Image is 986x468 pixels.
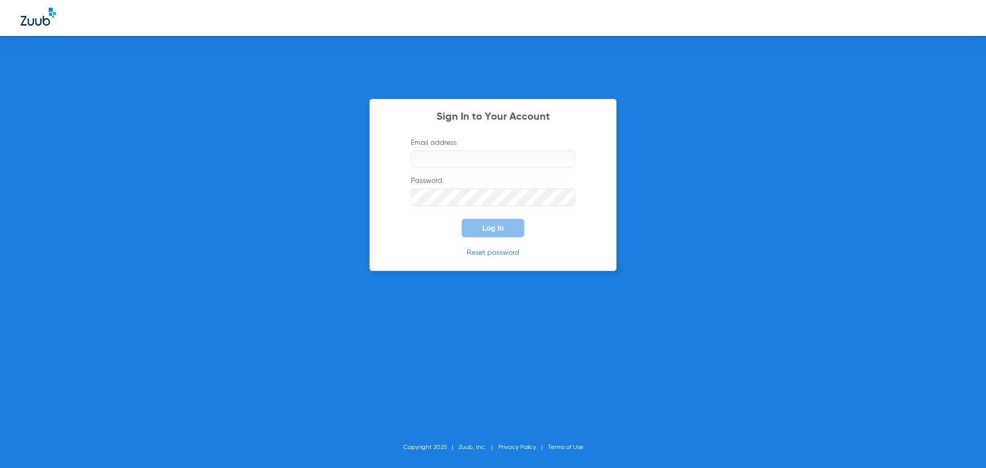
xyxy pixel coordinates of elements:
h2: Sign In to Your Account [395,112,591,122]
label: Email address [411,138,575,168]
a: Reset password [467,249,519,256]
button: Log In [462,219,524,237]
a: Terms of Use [548,444,583,451]
input: Password [411,189,575,206]
span: Log In [482,224,504,232]
a: Privacy Policy [498,444,536,451]
li: Zuub, Inc. [459,442,498,453]
label: Password [411,176,575,206]
li: Copyright 2025 [403,442,459,453]
img: Zuub Logo [21,8,56,26]
input: Email address [411,151,575,168]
